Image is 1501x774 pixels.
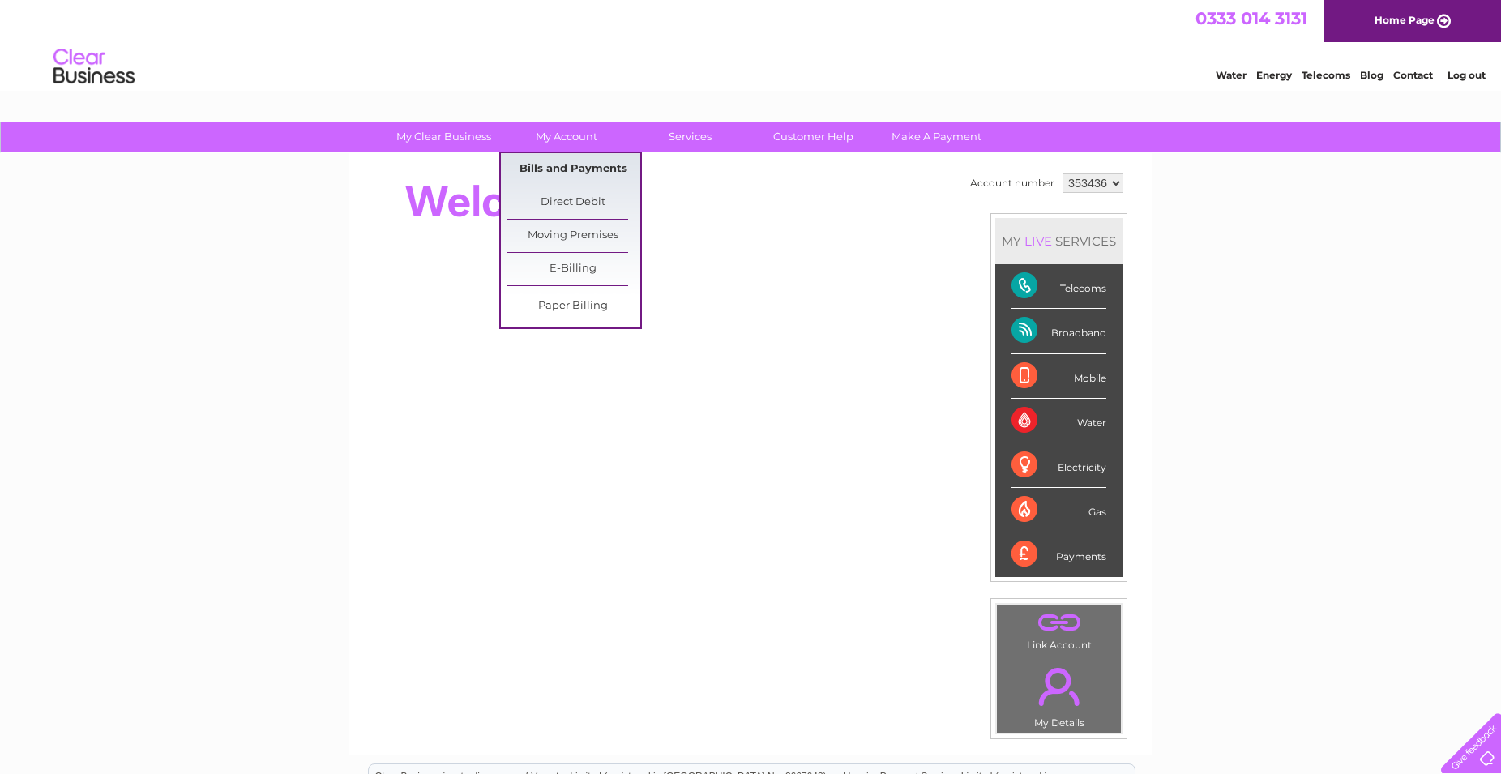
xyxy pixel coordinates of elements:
[507,153,640,186] a: Bills and Payments
[1011,488,1106,532] div: Gas
[1216,69,1247,81] a: Water
[1256,69,1292,81] a: Energy
[1011,354,1106,399] div: Mobile
[1001,658,1117,715] a: .
[1393,69,1433,81] a: Contact
[995,218,1123,264] div: MY SERVICES
[507,253,640,285] a: E-Billing
[507,220,640,252] a: Moving Premises
[1360,69,1383,81] a: Blog
[966,169,1058,197] td: Account number
[1001,609,1117,637] a: .
[1011,443,1106,488] div: Electricity
[1302,69,1350,81] a: Telecoms
[1011,532,1106,576] div: Payments
[623,122,757,152] a: Services
[996,604,1122,655] td: Link Account
[369,9,1135,79] div: Clear Business is a trading name of Verastar Limited (registered in [GEOGRAPHIC_DATA] No. 3667643...
[1011,309,1106,353] div: Broadband
[500,122,634,152] a: My Account
[53,42,135,92] img: logo.png
[996,654,1122,733] td: My Details
[1021,233,1055,249] div: LIVE
[1195,8,1307,28] a: 0333 014 3131
[1448,69,1486,81] a: Log out
[1011,264,1106,309] div: Telecoms
[377,122,511,152] a: My Clear Business
[746,122,880,152] a: Customer Help
[1011,399,1106,443] div: Water
[507,186,640,219] a: Direct Debit
[870,122,1003,152] a: Make A Payment
[507,290,640,323] a: Paper Billing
